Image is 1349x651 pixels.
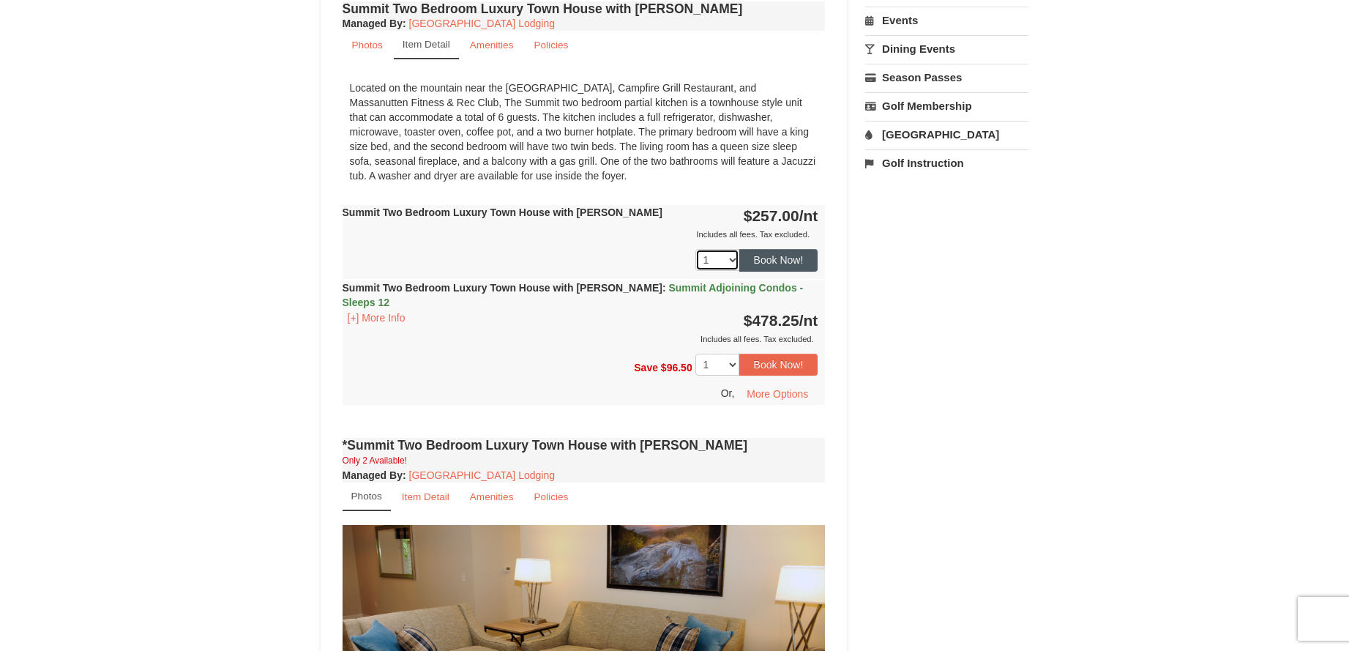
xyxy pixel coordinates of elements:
a: [GEOGRAPHIC_DATA] Lodging [409,469,555,481]
small: Policies [534,491,568,502]
a: Dining Events [865,35,1028,62]
strong: $257.00 [744,207,818,224]
span: Or, [721,387,735,399]
a: Amenities [460,483,523,511]
span: Managed By [343,469,403,481]
span: $478.25 [744,312,799,329]
span: /nt [799,312,818,329]
div: Includes all fees. Tax excluded. [343,227,818,242]
strong: Summit Two Bedroom Luxury Town House with [PERSON_NAME] [343,282,804,308]
span: Save [634,361,658,373]
h4: *Summit Two Bedroom Luxury Town House with [PERSON_NAME] [343,438,826,453]
span: $96.50 [661,361,692,373]
a: Photos [343,483,391,511]
small: Amenities [470,40,514,51]
strong: : [343,18,406,29]
span: Managed By [343,18,403,29]
a: Photos [343,31,392,59]
a: Policies [524,483,578,511]
button: [+] More Info [343,310,411,326]
a: [GEOGRAPHIC_DATA] [865,121,1028,148]
small: Photos [352,40,383,51]
button: More Options [737,383,818,405]
span: : [662,282,666,294]
strong: Summit Two Bedroom Luxury Town House with [PERSON_NAME] [343,207,662,218]
small: Only 2 Available! [343,455,407,466]
a: Golf Instruction [865,149,1028,176]
small: Photos [351,491,382,502]
strong: : [343,469,406,481]
a: [GEOGRAPHIC_DATA] Lodging [409,18,555,29]
button: Book Now! [739,354,818,376]
a: Item Detail [392,483,459,511]
span: Summit Adjoining Condos - Sleeps 12 [343,282,804,308]
a: Policies [524,31,578,59]
a: Item Detail [394,31,459,59]
a: Golf Membership [865,92,1028,119]
small: Policies [534,40,568,51]
div: Includes all fees. Tax excluded. [343,332,818,346]
small: Amenities [470,491,514,502]
button: Book Now! [739,249,818,271]
small: Item Detail [402,491,449,502]
h4: Summit Two Bedroom Luxury Town House with [PERSON_NAME] [343,1,826,16]
span: /nt [799,207,818,224]
a: Season Passes [865,64,1028,91]
a: Amenities [460,31,523,59]
small: Item Detail [403,39,450,50]
a: Events [865,7,1028,34]
div: Located on the mountain near the [GEOGRAPHIC_DATA], Campfire Grill Restaurant, and Massanutten Fi... [343,73,826,190]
